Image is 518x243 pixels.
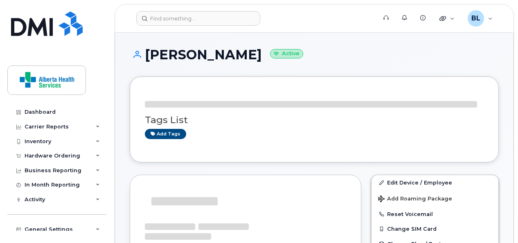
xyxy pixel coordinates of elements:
[145,129,186,139] a: Add tags
[130,47,499,62] h1: [PERSON_NAME]
[372,207,498,221] button: Reset Voicemail
[372,190,498,207] button: Add Roaming Package
[378,196,452,203] span: Add Roaming Package
[372,221,498,236] button: Change SIM Card
[372,175,498,190] a: Edit Device / Employee
[270,49,303,59] small: Active
[145,115,484,125] h3: Tags List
